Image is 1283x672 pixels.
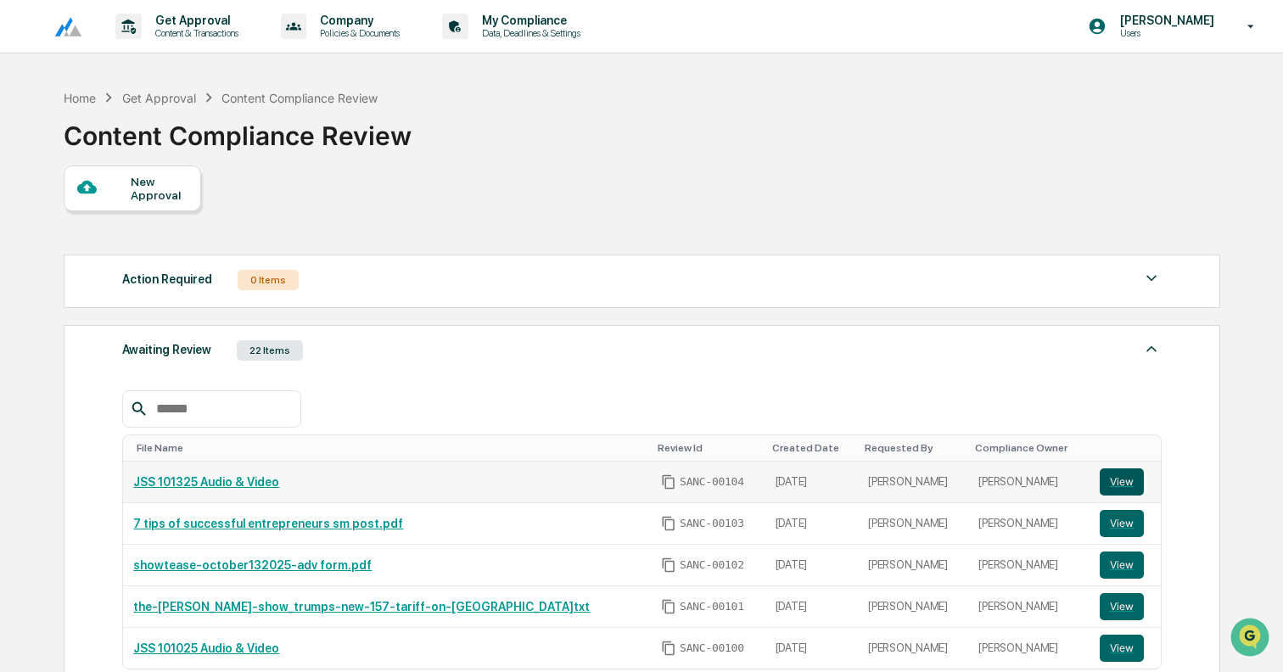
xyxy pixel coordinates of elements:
[41,16,81,37] img: logo
[1100,468,1144,496] button: View
[133,517,403,530] a: 7 tips of successful entrepreneurs sm post.pdf
[1100,552,1144,579] button: View
[1141,268,1162,288] img: caret
[34,246,107,263] span: Data Lookup
[680,517,744,530] span: SANC-00103
[680,475,744,489] span: SANC-00104
[133,600,590,613] a: the-[PERSON_NAME]-show_trumps-new-157-tariff-on-[GEOGRAPHIC_DATA]txt
[968,628,1090,669] td: [PERSON_NAME]
[17,248,31,261] div: 🔎
[140,214,210,231] span: Attestations
[137,442,644,454] div: Toggle SortBy
[58,147,215,160] div: We're available if you need us!
[1229,616,1275,662] iframe: Open customer support
[858,586,968,628] td: [PERSON_NAME]
[1100,552,1151,579] a: View
[289,135,309,155] button: Start new chat
[1100,635,1151,662] a: View
[468,27,589,39] p: Data, Deadlines & Settings
[661,599,676,614] span: Copy Id
[131,175,188,202] div: New Approval
[1103,442,1154,454] div: Toggle SortBy
[34,214,109,231] span: Preclearance
[10,207,116,238] a: 🖐️Preclearance
[17,36,309,63] p: How can we help?
[123,216,137,229] div: 🗄️
[661,641,676,656] span: Copy Id
[17,130,48,160] img: 1746055101610-c473b297-6a78-478c-a979-82029cc54cd1
[1100,510,1151,537] a: View
[865,442,961,454] div: Toggle SortBy
[120,287,205,300] a: Powered byPylon
[765,545,859,586] td: [DATE]
[238,270,299,290] div: 0 Items
[680,641,744,655] span: SANC-00100
[306,27,408,39] p: Policies & Documents
[58,130,278,147] div: Start new chat
[772,442,852,454] div: Toggle SortBy
[306,14,408,27] p: Company
[858,628,968,669] td: [PERSON_NAME]
[968,503,1090,545] td: [PERSON_NAME]
[680,600,744,613] span: SANC-00101
[1100,635,1144,662] button: View
[142,14,247,27] p: Get Approval
[1100,593,1151,620] a: View
[858,545,968,586] td: [PERSON_NAME]
[661,516,676,531] span: Copy Id
[765,628,859,669] td: [DATE]
[765,503,859,545] td: [DATE]
[968,462,1090,503] td: [PERSON_NAME]
[765,462,859,503] td: [DATE]
[10,239,114,270] a: 🔎Data Lookup
[1100,510,1144,537] button: View
[64,107,412,151] div: Content Compliance Review
[661,474,676,490] span: Copy Id
[1100,593,1144,620] button: View
[133,475,279,489] a: JSS 101325 Audio & Video
[221,91,378,105] div: Content Compliance Review
[142,27,247,39] p: Content & Transactions
[468,14,589,27] p: My Compliance
[765,586,859,628] td: [DATE]
[122,339,211,361] div: Awaiting Review
[169,288,205,300] span: Pylon
[968,586,1090,628] td: [PERSON_NAME]
[975,442,1083,454] div: Toggle SortBy
[237,340,303,361] div: 22 Items
[658,442,759,454] div: Toggle SortBy
[116,207,217,238] a: 🗄️Attestations
[133,558,372,572] a: showtease-october132025-adv form.pdf
[858,503,968,545] td: [PERSON_NAME]
[968,545,1090,586] td: [PERSON_NAME]
[133,641,279,655] a: JSS 101025 Audio & Video
[1141,339,1162,359] img: caret
[122,91,196,105] div: Get Approval
[661,557,676,573] span: Copy Id
[1107,14,1223,27] p: [PERSON_NAME]
[1107,27,1223,39] p: Users
[64,91,96,105] div: Home
[122,268,212,290] div: Action Required
[17,216,31,229] div: 🖐️
[680,558,744,572] span: SANC-00102
[1100,468,1151,496] a: View
[858,462,968,503] td: [PERSON_NAME]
